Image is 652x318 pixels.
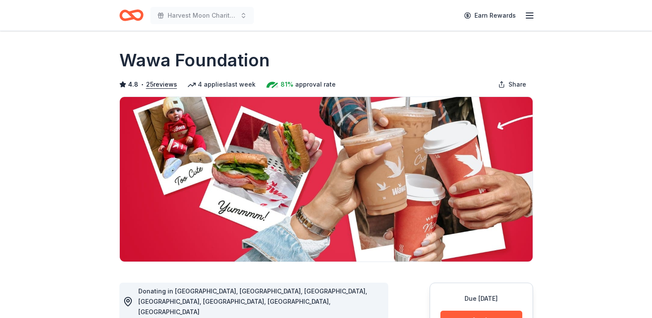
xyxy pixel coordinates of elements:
[128,79,138,90] span: 4.8
[440,293,522,304] div: Due [DATE]
[459,8,521,23] a: Earn Rewards
[120,97,533,262] img: Image for Wawa Foundation
[119,48,270,72] h1: Wawa Foundation
[119,5,144,25] a: Home
[146,79,177,90] button: 25reviews
[168,10,237,21] span: Harvest Moon Charity Dance
[508,79,526,90] span: Share
[281,79,293,90] span: 81%
[150,7,254,24] button: Harvest Moon Charity Dance
[138,287,367,315] span: Donating in [GEOGRAPHIC_DATA], [GEOGRAPHIC_DATA], [GEOGRAPHIC_DATA], [GEOGRAPHIC_DATA], [GEOGRAPH...
[187,79,256,90] div: 4 applies last week
[140,81,144,88] span: •
[491,76,533,93] button: Share
[295,79,336,90] span: approval rate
